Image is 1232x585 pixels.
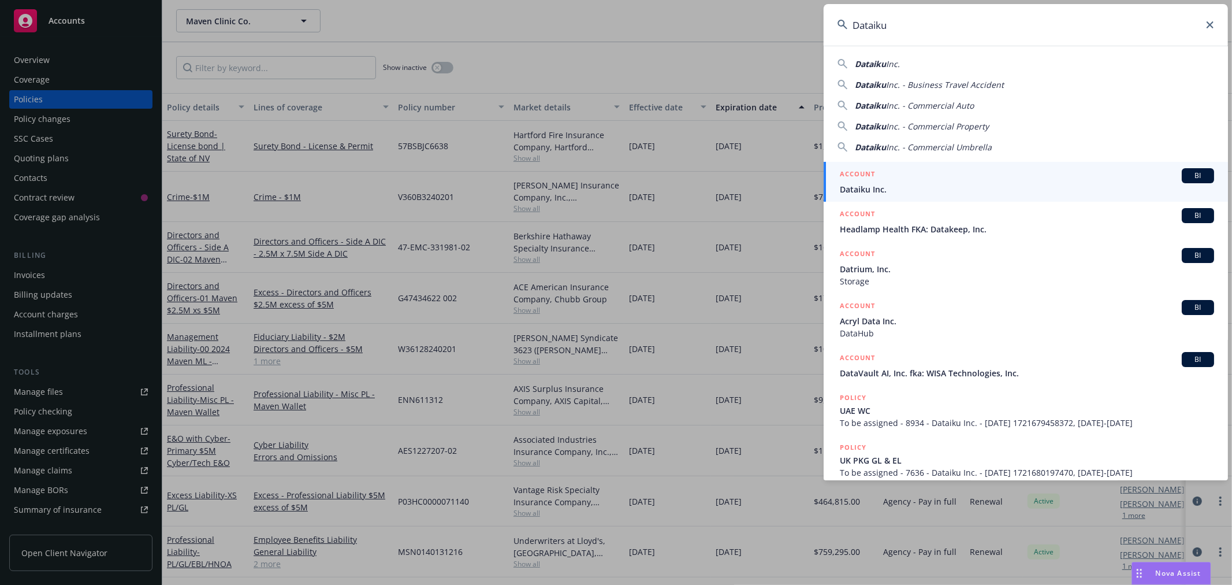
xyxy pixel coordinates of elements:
[855,100,886,111] span: Dataiku
[840,300,875,314] h5: ACCOUNT
[886,142,992,153] span: Inc. - Commercial Umbrella
[824,162,1228,202] a: ACCOUNTBIDataiku Inc.
[855,58,886,69] span: Dataiku
[840,263,1214,275] span: Datrium, Inc.
[1156,568,1201,578] span: Nova Assist
[855,79,886,90] span: Dataiku
[824,202,1228,242] a: ACCOUNTBIHeadlamp Health FKA: Datakeep, Inc.
[1186,354,1209,365] span: BI
[1132,562,1147,584] div: Drag to move
[1186,171,1209,181] span: BI
[840,315,1214,327] span: Acryl Data Inc.
[886,58,900,69] span: Inc.
[840,392,866,403] h5: POLICY
[886,100,974,111] span: Inc. - Commercial Auto
[886,79,1004,90] span: Inc. - Business Travel Accident
[1186,210,1209,221] span: BI
[855,121,886,132] span: Dataiku
[840,275,1214,287] span: Storage
[840,442,866,453] h5: POLICY
[840,466,1214,479] span: To be assigned - 7636 - Dataiku Inc. - [DATE] 1721680197470, [DATE]-[DATE]
[840,208,875,222] h5: ACCOUNT
[840,367,1214,379] span: DataVault AI, Inc. fka: WISA Technologies, Inc.
[824,346,1228,386] a: ACCOUNTBIDataVault AI, Inc. fka: WISA Technologies, Inc.
[840,248,875,262] h5: ACCOUNT
[1186,250,1209,261] span: BI
[840,183,1214,195] span: Dataiku Inc.
[840,417,1214,429] span: To be assigned - 8934 - Dataiku Inc. - [DATE] 1721679458372, [DATE]-[DATE]
[824,4,1228,46] input: Search...
[840,405,1214,417] span: UAE WC
[824,294,1228,346] a: ACCOUNTBIAcryl Data Inc.DataHub
[824,386,1228,435] a: POLICYUAE WCTo be assigned - 8934 - Dataiku Inc. - [DATE] 1721679458372, [DATE]-[DATE]
[824,435,1228,485] a: POLICYUK PKG GL & ELTo be assigned - 7636 - Dataiku Inc. - [DATE] 1721680197470, [DATE]-[DATE]
[1186,302,1209,313] span: BI
[840,327,1214,339] span: DataHub
[840,454,1214,466] span: UK PKG GL & EL
[840,168,875,182] h5: ACCOUNT
[1131,562,1211,585] button: Nova Assist
[824,242,1228,294] a: ACCOUNTBIDatrium, Inc.Storage
[840,352,875,366] h5: ACCOUNT
[855,142,886,153] span: Dataiku
[840,223,1214,235] span: Headlamp Health FKA: Datakeep, Inc.
[886,121,989,132] span: Inc. - Commercial Property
